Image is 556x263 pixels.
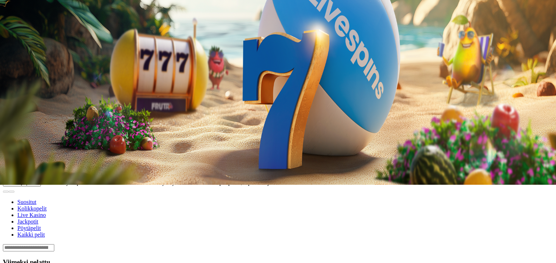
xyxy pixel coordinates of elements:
[17,199,36,205] a: Suositut
[17,231,45,238] a: Kaikki pelit
[17,205,47,212] a: Kolikkopelit
[3,187,553,238] nav: Lobby
[17,212,46,218] a: Live Kasino
[3,244,54,251] input: Search
[3,191,9,193] button: prev slide
[17,225,41,231] a: Pöytäpelit
[9,191,14,193] button: next slide
[17,218,38,225] a: Jackpotit
[3,187,553,251] header: Lobby
[41,179,276,185] span: 200 kierrätysvapaata ilmaiskierrosta ensitalletuksen yhteydessä. 50 kierrosta per päivä, 4 päivän...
